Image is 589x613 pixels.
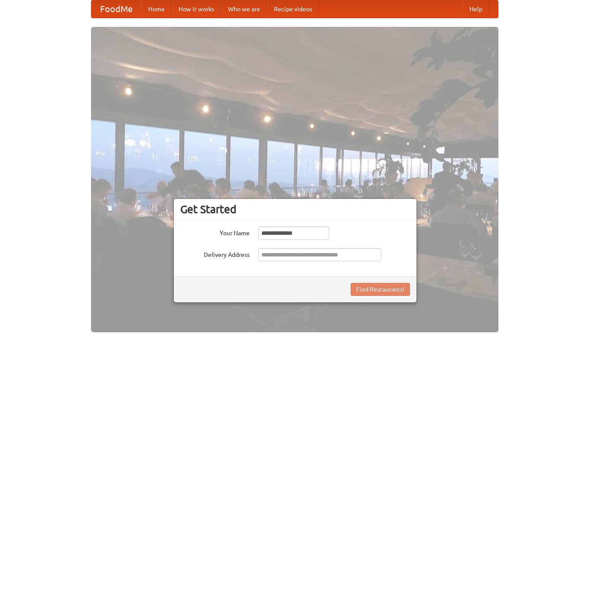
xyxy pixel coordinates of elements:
[267,0,319,18] a: Recipe videos
[91,0,141,18] a: FoodMe
[141,0,172,18] a: Home
[180,248,250,259] label: Delivery Address
[172,0,221,18] a: How it works
[180,203,410,216] h3: Get Started
[221,0,267,18] a: Who we are
[180,227,250,237] label: Your Name
[351,283,410,296] button: Find Restaurants!
[462,0,489,18] a: Help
